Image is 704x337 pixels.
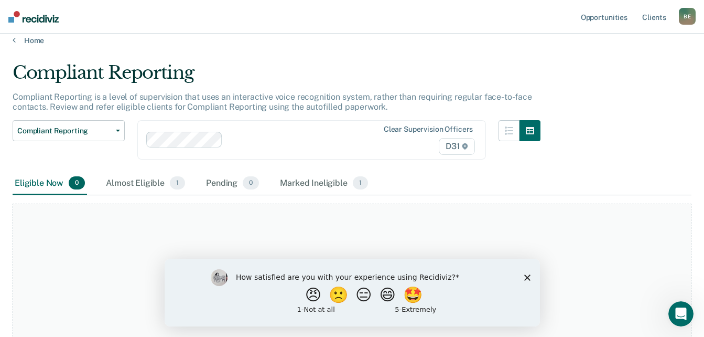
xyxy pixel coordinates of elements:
[13,36,691,45] a: Home
[668,301,694,327] iframe: Intercom live chat
[679,8,696,25] button: BE
[17,127,112,135] span: Compliant Reporting
[13,120,125,141] button: Compliant Reporting
[679,8,696,25] div: B E
[353,176,368,190] span: 1
[69,176,85,190] span: 0
[204,172,261,195] div: Pending0
[439,138,475,155] span: D31
[170,176,185,190] span: 1
[13,62,540,92] div: Compliant Reporting
[104,172,187,195] div: Almost Eligible1
[13,92,532,112] p: Compliant Reporting is a level of supervision that uses an interactive voice recognition system, ...
[384,125,473,134] div: Clear supervision officers
[13,172,87,195] div: Eligible Now0
[278,172,370,195] div: Marked Ineligible1
[165,259,540,327] iframe: Survey by Kim from Recidiviz
[243,176,259,190] span: 0
[8,11,59,23] img: Recidiviz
